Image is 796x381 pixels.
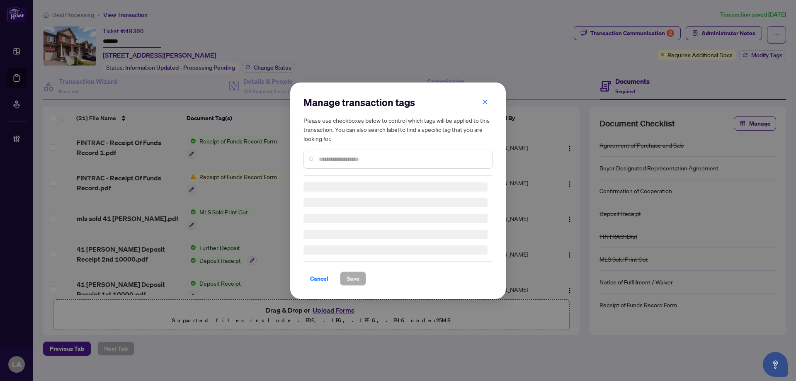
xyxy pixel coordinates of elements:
button: Save [340,272,366,286]
button: Open asap [763,352,788,377]
span: Cancel [310,272,328,285]
h2: Manage transaction tags [303,96,493,109]
button: Cancel [303,272,335,286]
h5: Please use checkboxes below to control which tags will be applied to this transaction. You can al... [303,116,493,143]
span: close [482,99,488,104]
